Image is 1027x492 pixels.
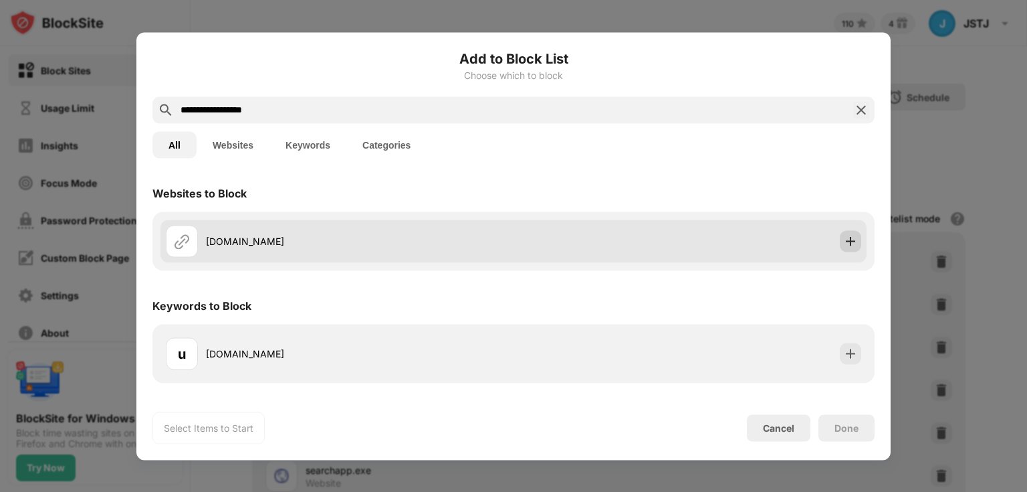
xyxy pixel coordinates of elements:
div: u [178,343,186,363]
div: [DOMAIN_NAME] [206,347,513,361]
div: Websites to Block [152,186,247,199]
button: All [152,131,197,158]
div: [DOMAIN_NAME] [206,234,513,248]
div: Done [834,422,859,433]
img: search-close [853,102,869,118]
h6: Add to Block List [152,48,875,68]
button: Categories [346,131,427,158]
button: Websites [197,131,269,158]
img: url.svg [174,233,190,249]
div: Cancel [763,422,794,434]
img: search.svg [158,102,174,118]
div: Choose which to block [152,70,875,80]
div: Select Items to Start [164,421,253,434]
div: Keywords to Block [152,299,251,312]
button: Keywords [269,131,346,158]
